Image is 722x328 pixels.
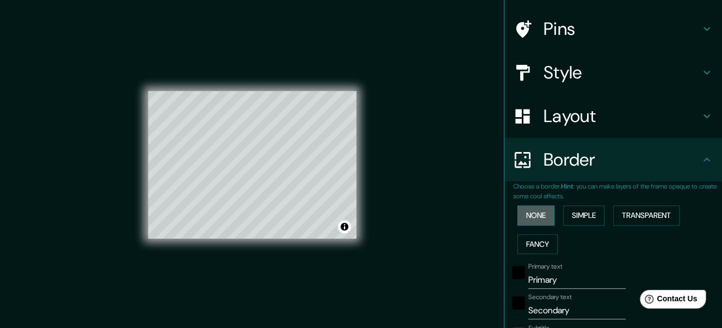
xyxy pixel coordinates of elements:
[504,51,722,94] div: Style
[625,286,710,316] iframe: Help widget launcher
[528,293,572,302] label: Secondary text
[544,105,700,127] h4: Layout
[517,234,558,254] button: Fancy
[544,62,700,83] h4: Style
[528,262,562,271] label: Primary text
[504,94,722,138] div: Layout
[544,18,700,40] h4: Pins
[512,266,525,279] button: black
[513,181,722,201] p: Choose a border. : you can make layers of the frame opaque to create some cool effects.
[544,149,700,171] h4: Border
[561,182,573,191] b: Hint
[504,138,722,181] div: Border
[613,205,680,226] button: Transparent
[338,220,351,233] button: Toggle attribution
[517,205,554,226] button: None
[504,7,722,51] div: Pins
[563,205,604,226] button: Simple
[512,296,525,309] button: black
